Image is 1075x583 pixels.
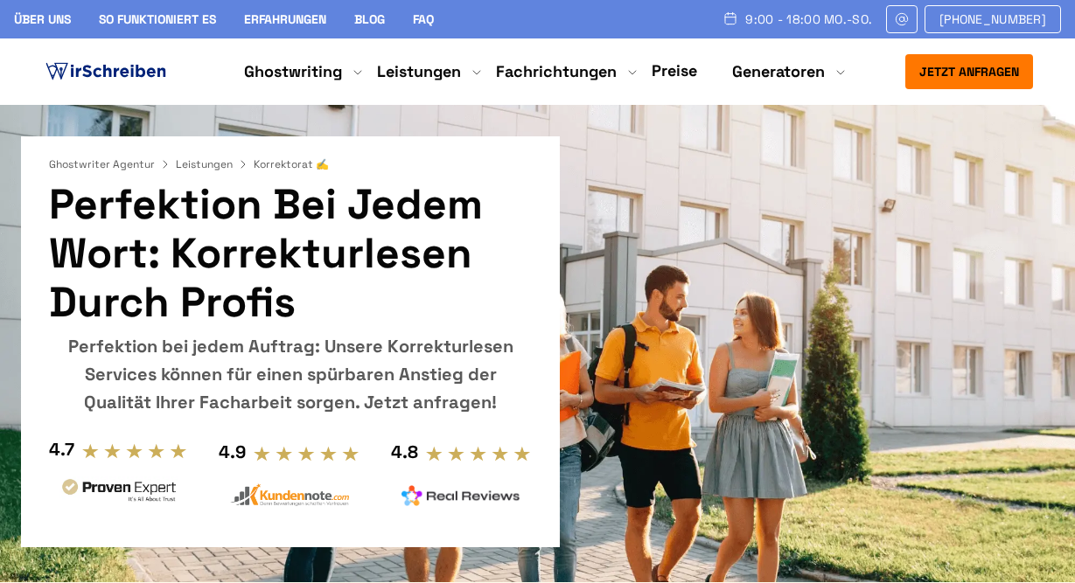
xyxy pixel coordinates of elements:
img: provenexpert [59,476,178,509]
a: Leistungen [377,61,461,82]
span: 9:00 - 18:00 Mo.-So. [745,12,872,26]
a: Ghostwriting [244,61,342,82]
span: [PHONE_NUMBER] [939,12,1046,26]
img: stars [253,445,359,462]
span: Korrektorat ✍️ [254,157,329,171]
div: 4.9 [219,438,246,466]
img: stars [425,445,532,462]
a: Erfahrungen [244,11,326,27]
a: Über uns [14,11,71,27]
a: Fachrichtungen [496,61,617,82]
img: realreviews [401,485,520,506]
img: stars [81,442,188,460]
a: FAQ [413,11,434,27]
img: kundennote [230,483,349,507]
a: Generatoren [732,61,825,82]
a: [PHONE_NUMBER] [925,5,1061,33]
a: Ghostwriter Agentur [49,157,172,171]
a: So funktioniert es [99,11,216,27]
img: logo ghostwriter-österreich [42,59,170,85]
img: Email [894,12,910,26]
div: Perfektion bei jedem Auftrag: Unsere Korrekturlesen Services können für einen spürbaren Anstieg d... [49,332,532,416]
button: Jetzt anfragen [905,54,1033,89]
a: Preise [652,60,697,80]
div: 4.7 [49,435,74,463]
div: 4.8 [391,438,418,466]
a: Leistungen [176,157,250,171]
h1: Perfektion bei jedem Wort: Korrekturlesen durch Profis [49,180,532,327]
a: Blog [354,11,385,27]
img: Schedule [722,11,738,25]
